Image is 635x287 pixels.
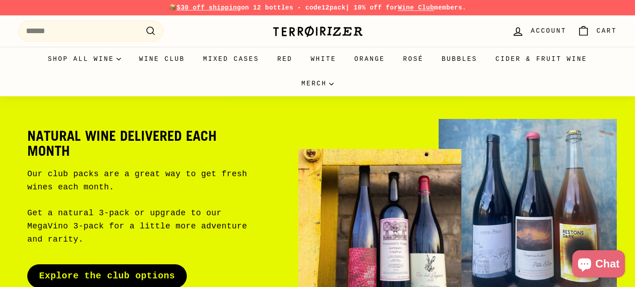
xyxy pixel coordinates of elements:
a: Orange [345,47,394,71]
span: $30 off shipping [177,4,241,11]
summary: Merch [292,71,343,96]
a: White [302,47,345,71]
span: Cart [596,26,617,36]
a: Wine Club [130,47,194,71]
a: Mixed Cases [194,47,268,71]
a: Wine Club [398,4,434,11]
a: Account [506,18,572,45]
summary: Shop all wine [39,47,130,71]
a: Rosé [394,47,433,71]
strong: 12pack [321,4,345,11]
p: Our club packs are a great way to get fresh wines each month. Get a natural 3-pack or upgrade to ... [27,168,248,246]
h2: Natural wine delivered each month [27,128,248,158]
a: Cider & Fruit Wine [486,47,596,71]
span: Account [531,26,566,36]
a: Cart [572,18,622,45]
a: Bubbles [433,47,486,71]
inbox-online-store-chat: Shopify online store chat [570,250,628,280]
p: 📦 on 12 bottles - code | 10% off for members. [18,3,617,13]
a: Red [268,47,302,71]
